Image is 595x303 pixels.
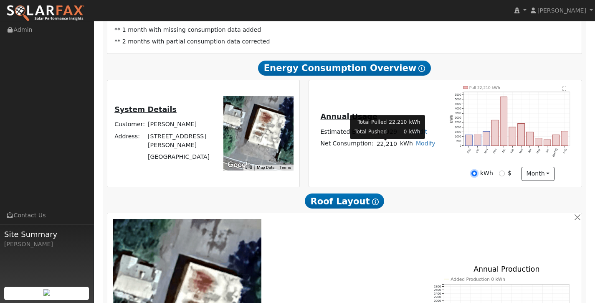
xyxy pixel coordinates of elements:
text: 3000 [455,116,461,119]
u: System Details [114,105,177,114]
label: $ [508,169,511,178]
text: 2800 [434,285,441,288]
td: 22,210 [388,118,407,126]
label: kWh [480,169,493,178]
text: 4000 [455,107,461,110]
rect: onclick="" [518,123,525,146]
span: Site Summary [4,229,89,240]
a: Modify [416,140,435,147]
div: [PERSON_NAME] [4,240,89,249]
text: Annual Production [473,265,539,273]
text: Dec [493,148,498,154]
text: 5000 [455,98,461,101]
text: Pull 22,210 kWh [469,85,500,89]
text: 2200 [434,295,441,299]
text: 5500 [455,93,461,96]
td: [GEOGRAPHIC_DATA] [147,151,215,163]
td: 0 [388,128,407,136]
td: kWh [408,118,420,126]
text: May [536,148,542,154]
text: [DATE] [552,148,559,158]
rect: onclick="" [527,132,534,146]
u: Annual Usage [320,112,377,121]
img: SolarFax [6,5,85,22]
text: 2000 [455,125,461,128]
img: Google [225,160,253,171]
span: Energy Consumption Overview [258,61,431,76]
text: 500 [457,140,461,143]
td: Total Pushed [354,128,387,136]
td: 22,210 [375,138,398,150]
text: 2600 [434,288,441,292]
rect: onclick="" [562,131,569,146]
rect: onclick="" [553,135,560,146]
text:  [563,86,567,91]
button: Map Data [257,165,274,171]
a: Open this area in Google Maps (opens a new window) [225,160,253,171]
text: 4500 [455,102,461,105]
text: Nov [484,148,489,154]
input: $ [499,171,505,176]
text: 0 [460,144,461,147]
td: ** 1 month with missing consumption data added [113,24,576,36]
td: [PERSON_NAME] [147,119,215,130]
text: Added Production 0 kWh [451,277,505,282]
rect: onclick="" [466,135,473,145]
td: kWh [408,128,420,136]
td: kWh [398,138,414,150]
span: [PERSON_NAME] [537,7,586,14]
text: Aug [562,148,567,154]
rect: onclick="" [483,132,490,146]
text: Jan [501,148,506,153]
text: Apr [528,148,533,153]
text: 2400 [434,292,441,295]
text: Feb [510,148,515,154]
a: Terms (opens in new tab) [279,165,291,170]
text: 2000 [434,299,441,303]
input: kWh [471,171,477,176]
td: Net Consumption: [319,138,375,150]
text: 2500 [455,121,461,124]
text: Mar [519,148,524,153]
button: month [522,167,554,181]
td: Address: [113,130,147,151]
i: Show Help [372,199,379,205]
text: Oct [476,148,480,153]
span: Roof Layout [305,194,385,209]
text: 1000 [455,135,461,138]
rect: onclick="" [501,97,508,145]
text: Jun [545,148,550,153]
i: Show Help [418,65,425,72]
td: ** 2 months with partial consumption data corrected [113,36,576,48]
rect: onclick="" [544,140,551,146]
button: Keyboard shortcuts [246,165,251,171]
td: Customer: [113,119,147,130]
rect: onclick="" [492,120,499,146]
td: [STREET_ADDRESS][PERSON_NAME] [147,130,215,151]
td: Total Pulled [354,118,387,126]
text: kWh [450,115,453,123]
text: Sep [466,148,471,154]
rect: onclick="" [474,134,481,146]
rect: onclick="" [535,138,542,146]
rect: onclick="" [509,127,517,146]
text: 1500 [455,130,461,133]
img: retrieve [43,289,50,296]
td: Estimated Bill: [319,126,375,138]
text: 3500 [455,112,461,115]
